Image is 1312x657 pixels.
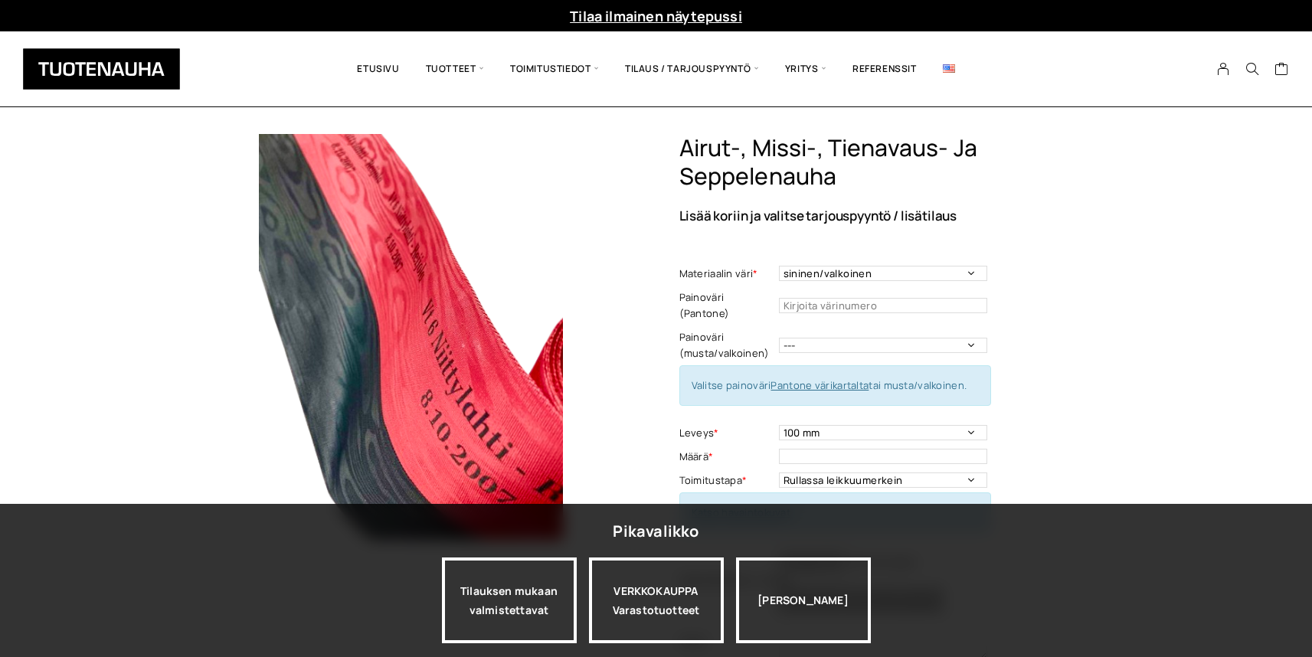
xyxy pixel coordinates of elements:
p: Lisää koriin ja valitse tarjouspyyntö / lisätilaus [679,209,1104,222]
div: Pikavalikko [613,518,699,545]
div: VERKKOKAUPPA Varastotuotteet [589,557,724,643]
a: Pantone värikartalta [771,378,869,392]
label: Määrä [679,449,775,465]
label: Leveys [679,425,775,441]
a: VERKKOKAUPPAVarastotuotteet [589,557,724,643]
a: Tilaa ilmainen näytepussi [570,7,742,25]
h1: Airut-, missi-, tienavaus- ja seppelenauha [679,134,1104,191]
label: Painoväri (Pantone) [679,289,775,322]
a: Etusivu [344,43,412,95]
a: My Account [1209,62,1238,76]
a: Cart [1274,61,1289,80]
label: Toimitustapa [679,472,775,489]
img: 57b314f1-1dfa-40d4-aade-a9fbd35ed17a [208,134,614,540]
span: Yritys [772,43,839,95]
a: Referenssit [839,43,930,95]
div: [PERSON_NAME] [736,557,871,643]
img: English [943,64,955,73]
button: Search [1238,62,1267,76]
span: Tuotteet [413,43,497,95]
a: Tilauksen mukaan valmistettavat [442,557,577,643]
span: Toimitustiedot [497,43,612,95]
input: Kirjoita värinumero [779,298,987,313]
img: Tuotenauha Oy [23,48,180,90]
label: Painoväri (musta/valkoinen) [679,329,775,361]
span: Tilaus / Tarjouspyyntö [612,43,772,95]
span: Valitse painoväri tai musta/valkoinen. [692,378,967,392]
label: Materiaalin väri [679,266,775,282]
